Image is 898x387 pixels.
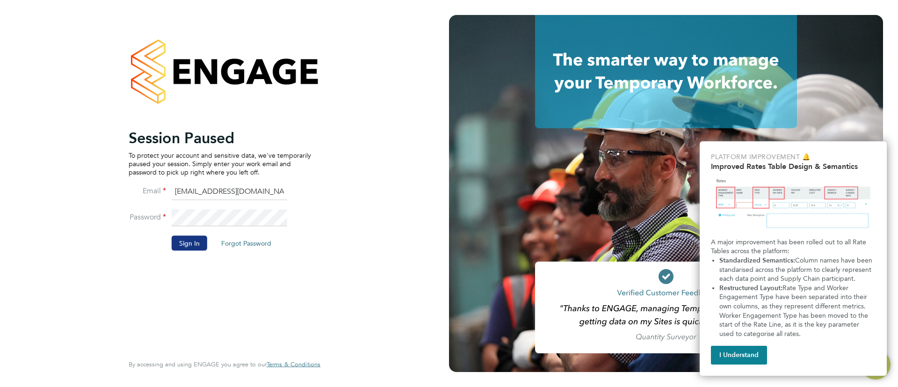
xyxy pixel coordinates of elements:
input: Enter your work email... [172,183,287,200]
p: A major improvement has been rolled out to all Rate Tables across the platform: [711,238,876,256]
span: Column names have been standarised across the platform to clearly represent each data point and S... [719,256,874,283]
strong: Standardized Semantics: [719,256,795,264]
p: To protect your account and sensitive data, we've temporarily paused your session. Simply enter y... [129,151,311,176]
h2: Session Paused [129,128,311,147]
button: Sign In [172,235,207,250]
label: Email [129,186,166,196]
button: Forgot Password [214,235,279,250]
img: Updated Rates Table Design & Semantics [711,175,876,234]
span: Terms & Conditions [267,360,320,368]
div: Improved Rate Table Semantics [700,141,887,376]
strong: Restructured Layout: [719,284,782,292]
p: Platform Improvement 🔔 [711,153,876,162]
h2: Improved Rates Table Design & Semantics [711,162,876,171]
span: By accessing and using ENGAGE you agree to our [129,360,320,368]
span: Rate Type and Worker Engagement Type have been separated into their own columns, as they represen... [719,284,870,338]
button: I Understand [711,346,767,365]
label: Password [129,212,166,222]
